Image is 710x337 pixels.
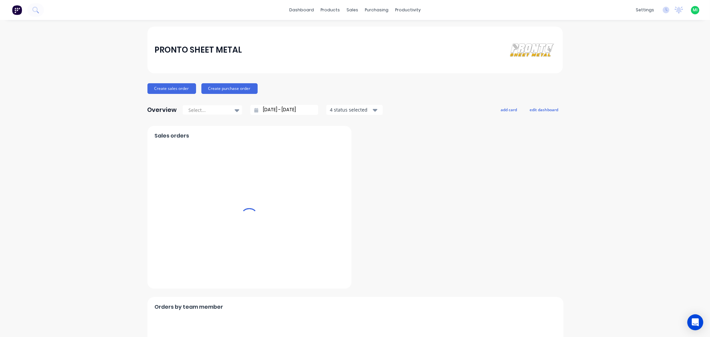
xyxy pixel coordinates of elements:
[497,105,522,114] button: add card
[317,5,343,15] div: products
[147,83,196,94] button: Create sales order
[687,314,703,330] div: Open Intercom Messenger
[361,5,392,15] div: purchasing
[12,5,22,15] img: Factory
[509,43,556,57] img: PRONTO SHEET METAL
[326,105,383,115] button: 4 status selected
[526,105,563,114] button: edit dashboard
[343,5,361,15] div: sales
[693,7,698,13] span: MI
[147,103,177,117] div: Overview
[286,5,317,15] a: dashboard
[632,5,657,15] div: settings
[201,83,258,94] button: Create purchase order
[330,106,372,113] div: 4 status selected
[154,132,189,140] span: Sales orders
[154,43,242,57] div: PRONTO SHEET METAL
[392,5,424,15] div: productivity
[154,303,223,311] span: Orders by team member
